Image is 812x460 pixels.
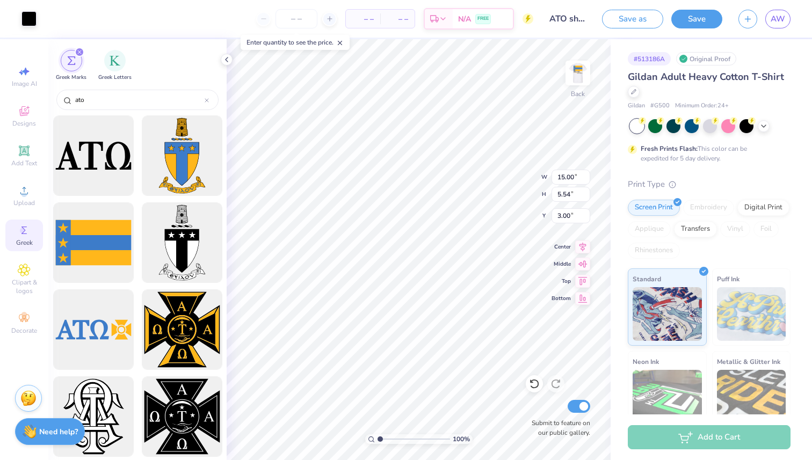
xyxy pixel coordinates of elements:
[56,50,86,82] div: filter for Greek Marks
[13,199,35,207] span: Upload
[717,273,740,284] span: Puff Ink
[39,427,78,437] strong: Need help?
[16,238,33,247] span: Greek
[74,94,205,105] input: Try "Alpha"
[641,144,698,153] strong: Fresh Prints Flash:
[628,221,671,237] div: Applique
[541,8,594,30] input: Untitled Design
[98,50,132,82] div: filter for Greek Letters
[628,178,791,191] div: Print Type
[275,9,317,28] input: – –
[56,74,86,82] span: Greek Marks
[56,50,86,82] button: filter button
[98,74,132,82] span: Greek Letters
[11,159,37,167] span: Add Text
[458,13,471,25] span: N/A
[674,221,717,237] div: Transfers
[5,278,43,295] span: Clipart & logos
[12,79,37,88] span: Image AI
[567,62,589,84] img: Back
[753,221,779,237] div: Foil
[67,56,76,65] img: Greek Marks Image
[453,434,470,444] span: 100 %
[628,200,680,216] div: Screen Print
[771,13,785,25] span: AW
[552,243,571,251] span: Center
[11,326,37,335] span: Decorate
[633,356,659,367] span: Neon Ink
[552,278,571,285] span: Top
[571,89,585,99] div: Back
[12,119,36,128] span: Designs
[477,15,489,23] span: FREE
[650,101,670,111] span: # G500
[98,50,132,82] button: filter button
[241,35,350,50] div: Enter quantity to see the price.
[633,287,702,341] img: Standard
[671,10,722,28] button: Save
[628,52,671,65] div: # 513186A
[352,13,374,25] span: – –
[737,200,789,216] div: Digital Print
[720,221,750,237] div: Vinyl
[633,370,702,424] img: Neon Ink
[641,144,773,163] div: This color can be expedited for 5 day delivery.
[676,52,736,65] div: Original Proof
[602,10,663,28] button: Save as
[628,243,680,259] div: Rhinestones
[717,370,786,424] img: Metallic & Glitter Ink
[675,101,729,111] span: Minimum Order: 24 +
[683,200,734,216] div: Embroidery
[526,418,590,437] label: Submit to feature on our public gallery.
[717,356,780,367] span: Metallic & Glitter Ink
[110,55,120,66] img: Greek Letters Image
[765,10,791,28] a: AW
[717,287,786,341] img: Puff Ink
[628,101,645,111] span: Gildan
[387,13,408,25] span: – –
[552,260,571,268] span: Middle
[633,273,661,284] span: Standard
[552,295,571,302] span: Bottom
[628,70,784,83] span: Gildan Adult Heavy Cotton T-Shirt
